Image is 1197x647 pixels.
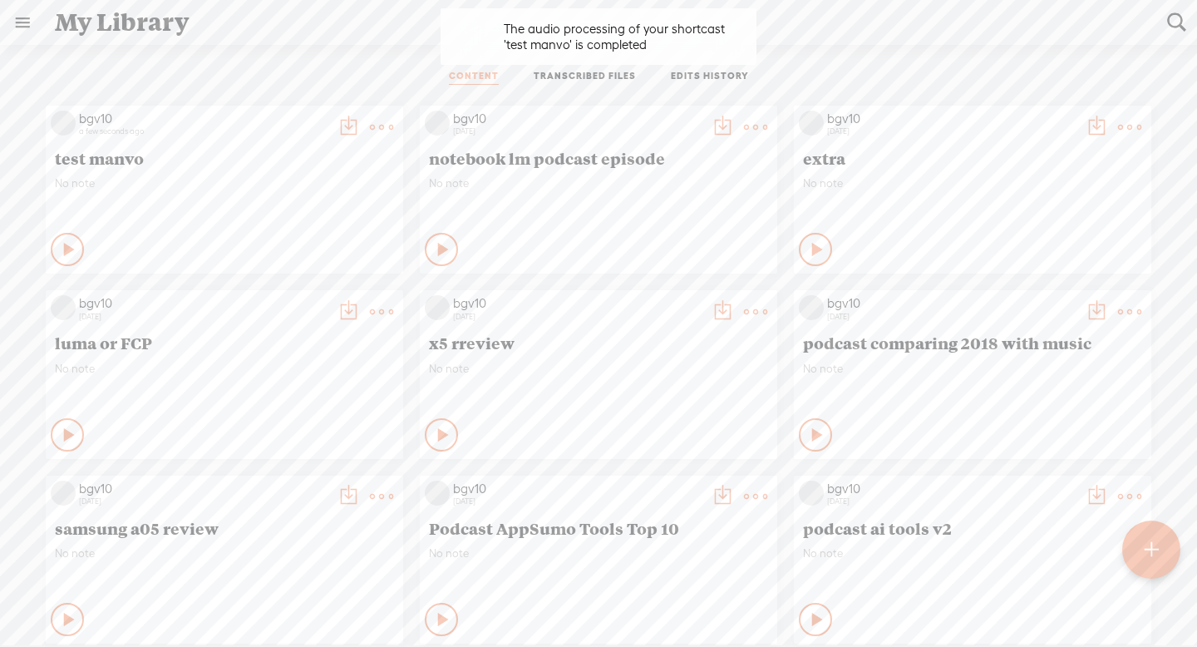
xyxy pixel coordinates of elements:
[803,518,1142,538] span: podcast ai tools v2
[827,126,1076,136] div: [DATE]
[429,518,768,538] span: Podcast AppSumo Tools Top 10
[429,148,768,168] span: notebook lm podcast episode
[803,176,1142,190] span: No note
[803,362,1142,376] span: No note
[55,546,394,561] span: No note
[429,362,768,376] span: No note
[803,148,1142,168] span: extra
[453,312,702,322] div: [DATE]
[827,481,1076,497] div: bgv10
[55,362,394,376] span: No note
[51,295,76,320] img: videoLoading.png
[55,148,394,168] span: test manvo
[51,111,76,136] img: videoLoading.png
[55,333,394,353] span: luma or FCP
[429,333,768,353] span: x5 rreview
[79,295,328,312] div: bgv10
[453,111,702,127] div: bgv10
[504,21,743,53] div: The audio processing of your shortcast 'test manvo' is completed
[453,295,702,312] div: bgv10
[425,295,450,320] img: videoLoading.png
[425,481,450,506] img: videoLoading.png
[79,481,328,497] div: bgv10
[827,312,1076,322] div: [DATE]
[79,111,328,127] div: bgv10
[79,126,328,136] div: a few seconds ago
[449,70,499,85] a: CONTENT
[453,481,702,497] div: bgv10
[453,496,702,506] div: [DATE]
[799,481,824,506] img: videoLoading.png
[55,176,394,190] span: No note
[429,176,768,190] span: No note
[803,546,1142,561] span: No note
[534,70,636,85] a: TRANSCRIBED FILES
[827,295,1076,312] div: bgv10
[799,111,824,136] img: videoLoading.png
[671,70,749,85] a: EDITS HISTORY
[79,496,328,506] div: [DATE]
[425,111,450,136] img: videoLoading.png
[429,546,768,561] span: No note
[55,518,394,538] span: samsung a05 review
[799,295,824,320] img: videoLoading.png
[827,111,1076,127] div: bgv10
[79,312,328,322] div: [DATE]
[51,481,76,506] img: videoLoading.png
[453,126,702,136] div: [DATE]
[827,496,1076,506] div: [DATE]
[803,333,1142,353] span: podcast comparing 2018 with music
